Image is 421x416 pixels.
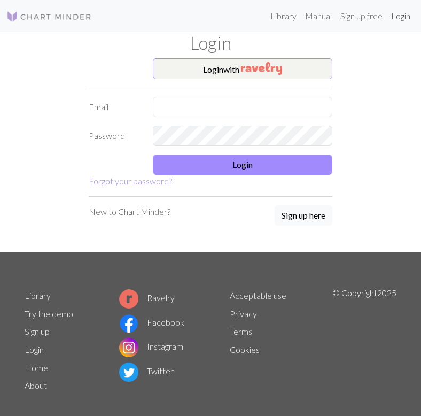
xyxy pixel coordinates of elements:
img: Instagram logo [119,338,138,357]
button: Login [153,155,332,175]
button: Loginwith [153,58,332,80]
a: Cookies [230,344,260,355]
label: Password [82,126,146,146]
a: Home [25,363,48,373]
button: Sign up here [275,205,332,226]
a: About [25,380,47,390]
img: Facebook logo [119,314,138,333]
p: © Copyright 2025 [332,287,396,395]
a: Terms [230,326,252,336]
a: Instagram [119,341,183,351]
a: Library [25,290,51,301]
a: Facebook [119,317,184,327]
a: Login [387,5,415,27]
img: Logo [6,10,92,23]
a: Forgot your password? [89,176,172,186]
a: Sign up free [336,5,387,27]
a: Sign up [25,326,50,336]
a: Manual [301,5,336,27]
a: Try the demo [25,309,73,319]
p: New to Chart Minder? [89,205,170,218]
a: Sign up here [275,205,332,227]
a: Acceptable use [230,290,286,301]
img: Twitter logo [119,363,138,382]
a: Privacy [230,309,257,319]
a: Login [25,344,44,355]
img: Ravelry [241,62,282,75]
a: Ravelry [119,292,175,303]
a: Library [266,5,301,27]
label: Email [82,97,146,117]
h1: Login [18,32,403,54]
img: Ravelry logo [119,289,138,309]
a: Twitter [119,366,174,376]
